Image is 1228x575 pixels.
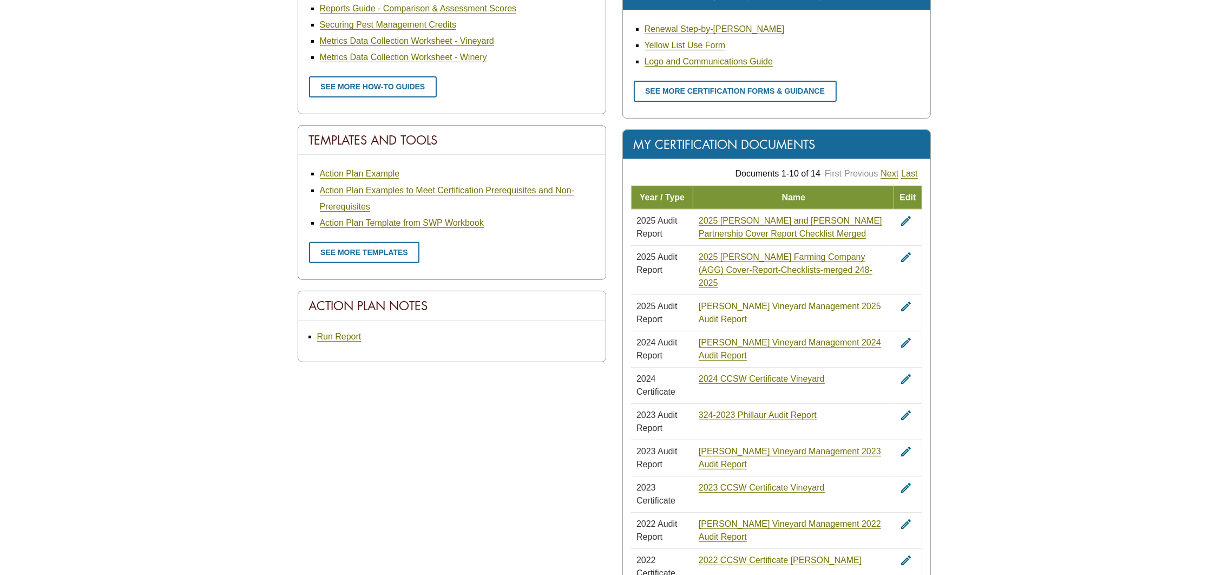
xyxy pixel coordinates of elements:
a: [PERSON_NAME] Vineyard Management 2022 Audit Report [699,519,881,542]
span: 2025 Audit Report [636,216,678,238]
a: Action Plan Template from SWP Workbook [320,218,484,228]
span: 2023 Audit Report [636,447,678,469]
td: Year / Type [631,186,693,209]
i: edit [899,300,912,313]
a: [PERSON_NAME] Vineyard Management 2024 Audit Report [699,338,881,361]
div: Action Plan Notes [298,291,606,321]
a: Next [881,169,898,179]
div: My Certification Documents [623,130,930,159]
a: Yellow List Use Form [645,41,726,50]
span: 2022 Audit Report [636,519,678,541]
a: 2022 CCSW Certificate [PERSON_NAME] [699,556,862,565]
a: 2024 CCSW Certificate Vineyard [699,374,825,384]
a: 2025 [PERSON_NAME] and [PERSON_NAME] Partnership Cover Report Checklist Merged [699,216,882,239]
td: Name [693,186,894,209]
td: Edit [894,186,922,209]
a: Action Plan Examples to Meet Certification Prerequisites and Non-Prerequisites [320,186,574,212]
a: First [825,169,842,178]
i: edit [899,214,912,227]
a: edit [899,447,912,456]
a: 2023 CCSW Certificate Vineyard [699,483,825,493]
i: edit [899,373,912,385]
a: See more certification forms & guidance [634,81,837,102]
span: 2025 Audit Report [636,252,678,275]
a: Previous [844,169,878,178]
div: Templates And Tools [298,126,606,155]
a: See more templates [309,242,420,263]
a: [PERSON_NAME] Vineyard Management 2025 Audit Report [699,302,881,324]
span: Documents 1-10 of 14 [736,169,820,178]
span: 2025 Audit Report [636,302,678,324]
a: edit [899,302,912,311]
a: edit [899,252,912,262]
i: edit [899,481,912,494]
a: Action Plan Example [320,169,400,179]
a: Run Report [317,332,362,342]
a: See more how-to guides [309,76,437,97]
a: edit [899,519,912,528]
i: edit [899,336,912,349]
a: edit [899,556,912,565]
a: edit [899,483,912,492]
a: 324-2023 Phillaur Audit Report [699,410,817,420]
i: edit [899,409,912,422]
span: 2024 Audit Report [636,338,678,360]
a: edit [899,410,912,420]
a: Metrics Data Collection Worksheet - Winery [320,53,487,62]
a: edit [899,338,912,347]
a: Last [901,169,917,179]
a: Logo and Communications Guide [645,57,773,67]
a: [PERSON_NAME] Vineyard Management 2023 Audit Report [699,447,881,469]
a: Reports Guide - Comparison & Assessment Scores [320,4,517,14]
i: edit [899,518,912,531]
span: 2024 Certificate [636,374,675,396]
span: 2023 Certificate [636,483,675,505]
a: Renewal Step-by-[PERSON_NAME] [645,24,785,34]
a: edit [899,374,912,383]
i: edit [899,251,912,264]
a: Metrics Data Collection Worksheet - Vineyard [320,36,494,46]
a: edit [899,216,912,225]
a: Securing Pest Management Credits [320,20,457,30]
a: 2025 [PERSON_NAME] Farming Company (AGG) Cover-Report-Checklists-merged 248-2025 [699,252,872,288]
i: edit [899,445,912,458]
span: 2023 Audit Report [636,410,678,433]
i: edit [899,554,912,567]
